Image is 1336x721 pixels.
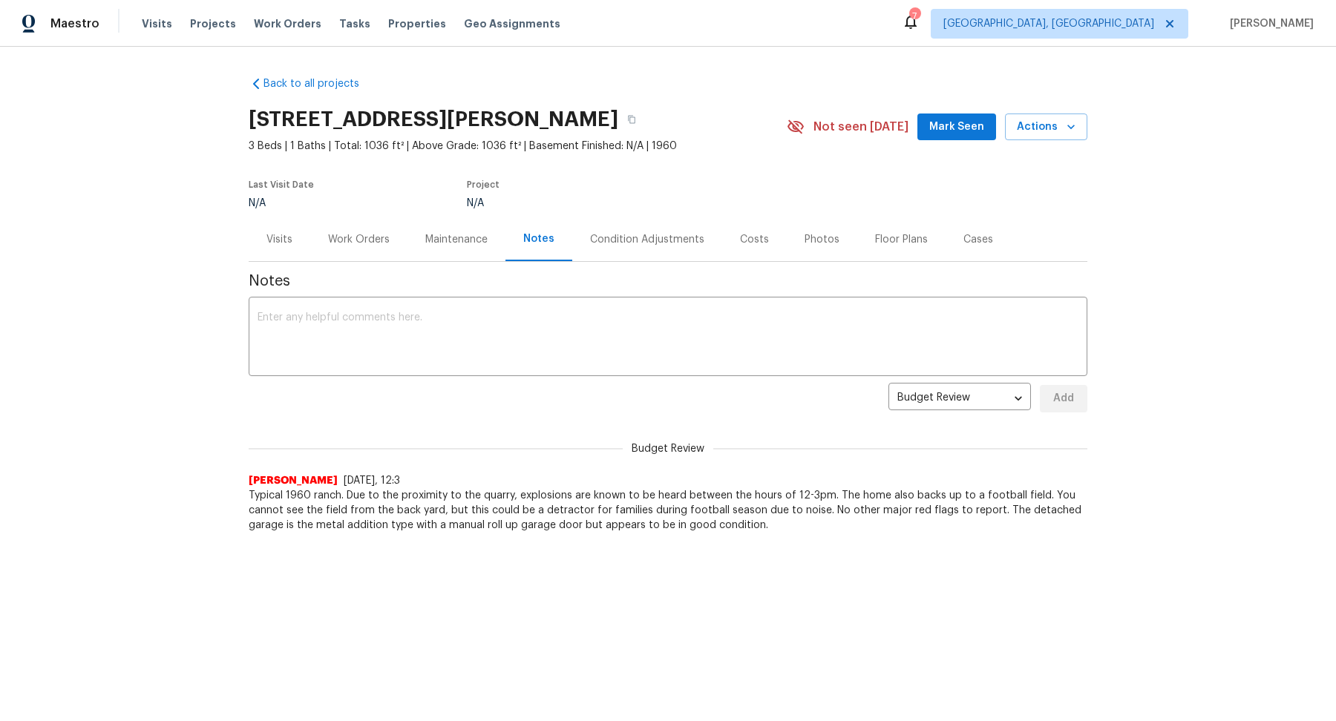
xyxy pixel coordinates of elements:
span: [DATE], 12:3 [344,475,400,486]
span: Geo Assignments [464,16,560,31]
a: Back to all projects [249,76,391,91]
span: Not seen [DATE] [813,119,908,134]
span: Tasks [339,19,370,29]
h2: [STREET_ADDRESS][PERSON_NAME] [249,112,618,127]
span: Notes [249,274,1087,289]
span: Project [467,180,500,189]
span: Budget Review [623,441,713,456]
span: Typical 1960 ranch. Due to the proximity to the quarry, explosions are known to be heard between ... [249,488,1087,533]
span: 3 Beds | 1 Baths | Total: 1036 ft² | Above Grade: 1036 ft² | Basement Finished: N/A | 1960 [249,139,787,154]
span: Work Orders [254,16,321,31]
button: Mark Seen [917,113,996,141]
button: Copy Address [618,106,645,133]
span: Last Visit Date [249,180,314,189]
span: Actions [1017,118,1075,136]
span: Projects [190,16,236,31]
button: Actions [1005,113,1087,141]
div: Cases [963,232,993,247]
div: Notes [523,231,554,246]
span: Mark Seen [929,118,984,136]
div: N/A [249,198,314,208]
span: Visits [142,16,172,31]
span: [GEOGRAPHIC_DATA], [GEOGRAPHIC_DATA] [943,16,1154,31]
span: [PERSON_NAME] [249,473,338,488]
div: N/A [467,198,752,208]
div: Work Orders [328,232,390,247]
div: Visits [266,232,292,247]
span: Maestro [50,16,99,31]
span: [PERSON_NAME] [1224,16,1314,31]
div: Photos [805,232,839,247]
div: Budget Review [888,381,1031,417]
span: Properties [388,16,446,31]
div: Maintenance [425,232,488,247]
div: 7 [909,9,920,24]
div: Floor Plans [875,232,928,247]
div: Costs [740,232,769,247]
div: Condition Adjustments [590,232,704,247]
